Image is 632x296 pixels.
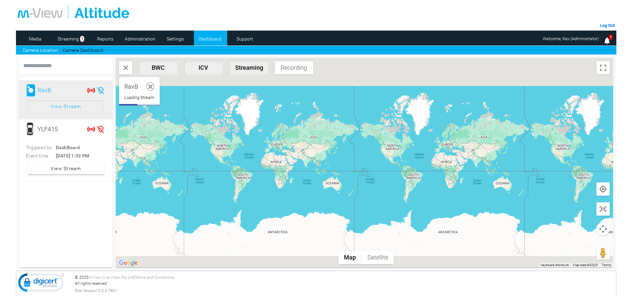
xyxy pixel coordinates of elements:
button: Show satellite imagery [362,251,394,264]
img: svg+xml,%3Csvg%20xmlns%3D%22http%3A%2F%2Fwww.w3.org%2F2000%2Fsvg%22%20height%3D%2224%22%20viewBox... [599,205,607,213]
div: DashBoard [26,144,106,151]
a: Dashboard [194,34,226,44]
span: Map data ©2025 [573,263,598,267]
button: Toggle fullscreen view [596,61,610,74]
div: RavB [38,84,74,97]
div: © 2025 | All rights reserved [75,274,614,294]
button: Streaming [230,61,268,74]
span: Recording [277,64,311,71]
a: Camera Location [23,47,58,54]
a: Camera Dashboard [63,47,103,54]
img: DigiCert Secured Site Seal [18,273,65,295]
span: 1 [80,36,84,42]
a: Settings [159,34,191,44]
a: Streaming [54,34,82,44]
a: Terms (opens in new tab) [602,263,611,267]
div: Site Version [75,288,614,294]
button: BWC [139,61,178,74]
a: Support [229,34,261,44]
button: Show street map [338,251,362,264]
span: Event time [26,152,56,159]
span: Loading Stream [124,95,154,100]
b: [DATE] 1:52 PM [56,153,89,158]
button: Drag Pegman onto the map to open Street View [596,246,610,259]
img: svg+xml,%3Csvg%20xmlns%3D%22http%3A%2F%2Fwww.w3.org%2F2000%2Fsvg%22%20height%3D%2224%22%20viewBox... [599,185,607,193]
span: View Stream [51,162,81,174]
a: Reports [89,34,121,44]
a: Administration [124,34,156,44]
span: Streaming [232,64,265,71]
button: Show all cameras [596,202,610,216]
button: View Stream [28,162,104,174]
a: m-View Live Video Pty Ltd [88,275,134,280]
a: Log Out [600,23,615,28]
button: View Stream [28,100,104,112]
span: 10.0.0.7801 [96,288,117,294]
a: Media [19,34,52,44]
span: Welcome, Rav (Administrator) [543,36,599,41]
span: View Stream [51,100,81,112]
button: Recording [275,61,313,74]
span: BWC [142,64,175,71]
img: Google [117,259,139,267]
img: bell25.png [603,37,611,45]
button: Keyboard shortcuts [541,263,569,267]
div: RavB [124,82,138,91]
a: Terms and Conditions [135,275,174,280]
img: svg+xml,%3Csvg%20xmlns%3D%22http%3A%2F%2Fwww.w3.org%2F2000%2Fsvg%22%20height%3D%2224%22%20viewBox... [122,64,130,72]
span: Triggered by [26,144,56,151]
a: Open this area in Google Maps (opens a new window) [117,259,139,267]
div: YLF415 [38,123,74,136]
span: ICV [187,64,220,71]
button: Search [119,61,132,74]
button: Map camera controls [596,222,610,236]
b: DashBoard [56,145,80,150]
button: ICV [184,61,223,74]
button: Show user location [596,182,610,196]
span: 1 [609,34,613,41]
